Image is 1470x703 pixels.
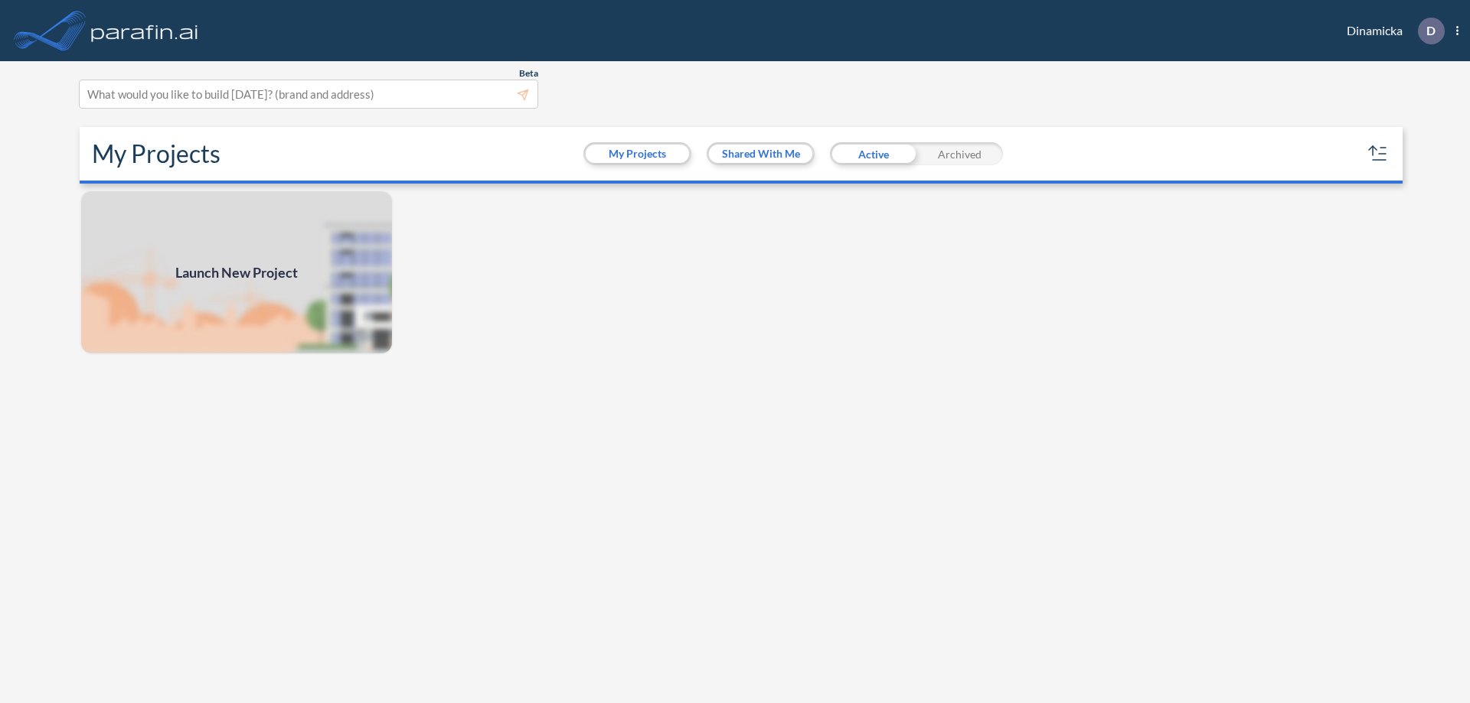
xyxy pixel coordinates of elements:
[916,142,1003,165] div: Archived
[1426,24,1436,37] p: D
[1366,142,1390,166] button: sort
[586,145,689,163] button: My Projects
[519,67,538,80] span: Beta
[1324,18,1459,44] div: Dinamicka
[709,145,812,163] button: Shared With Me
[80,190,394,355] img: add
[175,262,298,283] span: Launch New Project
[830,142,916,165] div: Active
[92,139,220,168] h2: My Projects
[88,15,201,46] img: logo
[80,190,394,355] a: Launch New Project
